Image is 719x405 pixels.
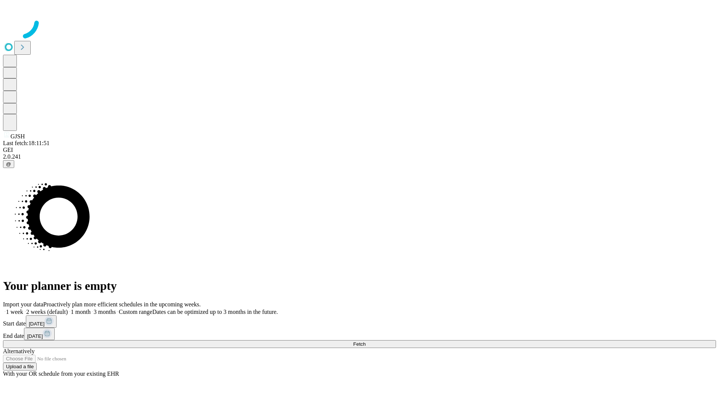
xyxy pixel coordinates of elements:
[3,301,43,307] span: Import your data
[3,279,716,293] h1: Your planner is empty
[353,341,365,347] span: Fetch
[3,363,37,370] button: Upload a file
[6,309,23,315] span: 1 week
[24,328,55,340] button: [DATE]
[152,309,278,315] span: Dates can be optimized up to 3 months in the future.
[6,161,11,167] span: @
[43,301,201,307] span: Proactively plan more efficient schedules in the upcoming weeks.
[3,140,49,146] span: Last fetch: 18:11:51
[3,147,716,153] div: GEI
[94,309,116,315] span: 3 months
[3,315,716,328] div: Start date
[27,333,43,339] span: [DATE]
[3,328,716,340] div: End date
[10,133,25,139] span: GJSH
[3,348,34,354] span: Alternatively
[3,340,716,348] button: Fetch
[3,160,14,168] button: @
[119,309,152,315] span: Custom range
[29,321,45,327] span: [DATE]
[3,153,716,160] div: 2.0.241
[71,309,91,315] span: 1 month
[3,370,119,377] span: With your OR schedule from your existing EHR
[26,309,68,315] span: 2 weeks (default)
[26,315,57,328] button: [DATE]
